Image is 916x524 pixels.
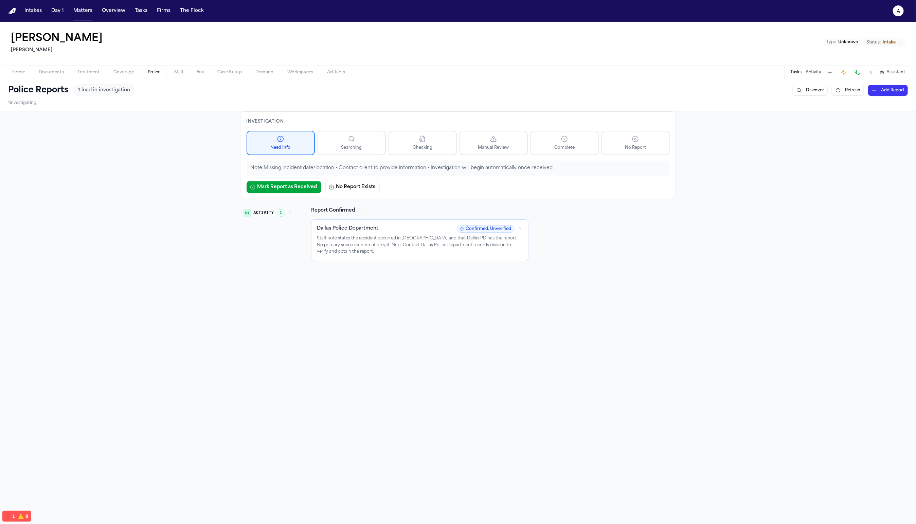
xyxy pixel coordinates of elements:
img: Finch Logo [8,8,16,14]
span: Case Setup [217,70,242,75]
h2: Report Confirmed [311,207,355,214]
span: Manual Review [478,145,509,150]
h1: [PERSON_NAME] [11,33,103,45]
span: Coverage [113,70,134,75]
span: Mail [174,70,183,75]
span: Workspaces [287,70,313,75]
span: 1 investigating [8,100,36,106]
span: Need Info [271,145,291,150]
button: Firms [154,5,173,17]
span: Demand [255,70,274,75]
span: Documents [39,70,64,75]
button: Checking [389,131,457,155]
a: Home [8,8,16,14]
span: Home [12,70,25,75]
button: Edit matter name [11,33,103,45]
span: Type : [826,40,837,44]
button: The Flock [177,5,206,17]
span: Activity [254,210,274,216]
button: Tasks [790,70,802,75]
span: 1 [359,208,361,213]
button: Intakes [22,5,44,17]
button: Overview [99,5,128,17]
button: Create Immediate Task [839,68,848,77]
h3: Dallas Police Department [317,225,378,232]
p: Note: Missing incident date/location • Contact client to provide information • Investigation will... [251,165,666,171]
p: Staff note states the accident occurred in [GEOGRAPHIC_DATA] and that Dallas PD has the report. N... [317,235,523,255]
button: Complete [531,131,599,155]
button: Activity [806,70,821,75]
span: Artifacts [327,70,345,75]
button: Tasks [132,5,150,17]
button: Edit Type: Unknown [824,39,860,46]
button: Refresh [832,85,864,96]
span: Complete [554,145,575,150]
span: Treatment [77,70,100,75]
span: 1 [277,209,285,217]
button: Add Report [868,85,908,96]
button: Discover [793,85,828,96]
span: Assistant [886,70,905,75]
span: Fax [197,70,204,75]
button: Searching [318,131,386,155]
span: Checking [413,145,432,150]
button: Manual Review [460,131,528,155]
span: Status: [866,40,881,45]
div: Dallas Police DepartmentConfirmed, UnverifiedStaff note states the accident occurred in [GEOGRAPH... [311,219,528,261]
span: Police [148,70,161,75]
span: Investigation [247,120,284,124]
button: Day 1 [49,5,67,17]
button: Need Info [247,131,315,155]
span: No Report [625,145,646,150]
button: Mark Report as Received [247,181,321,193]
button: Add Task [825,68,835,77]
button: Activity1 [241,207,295,219]
button: No Report [601,131,670,155]
button: No Report Exists [325,181,380,193]
button: Matters [71,5,95,17]
span: Intake [883,40,896,45]
button: Change status from Intake [863,38,905,47]
span: 1 lead in investigation [78,87,130,94]
h2: [PERSON_NAME] [11,46,105,54]
button: Assistant [880,70,905,75]
button: Make a Call [852,68,862,77]
span: Searching [341,145,362,150]
span: Unknown [838,40,858,44]
h1: Police Reports [8,85,68,96]
span: Confirmed, Unverified [457,225,515,233]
